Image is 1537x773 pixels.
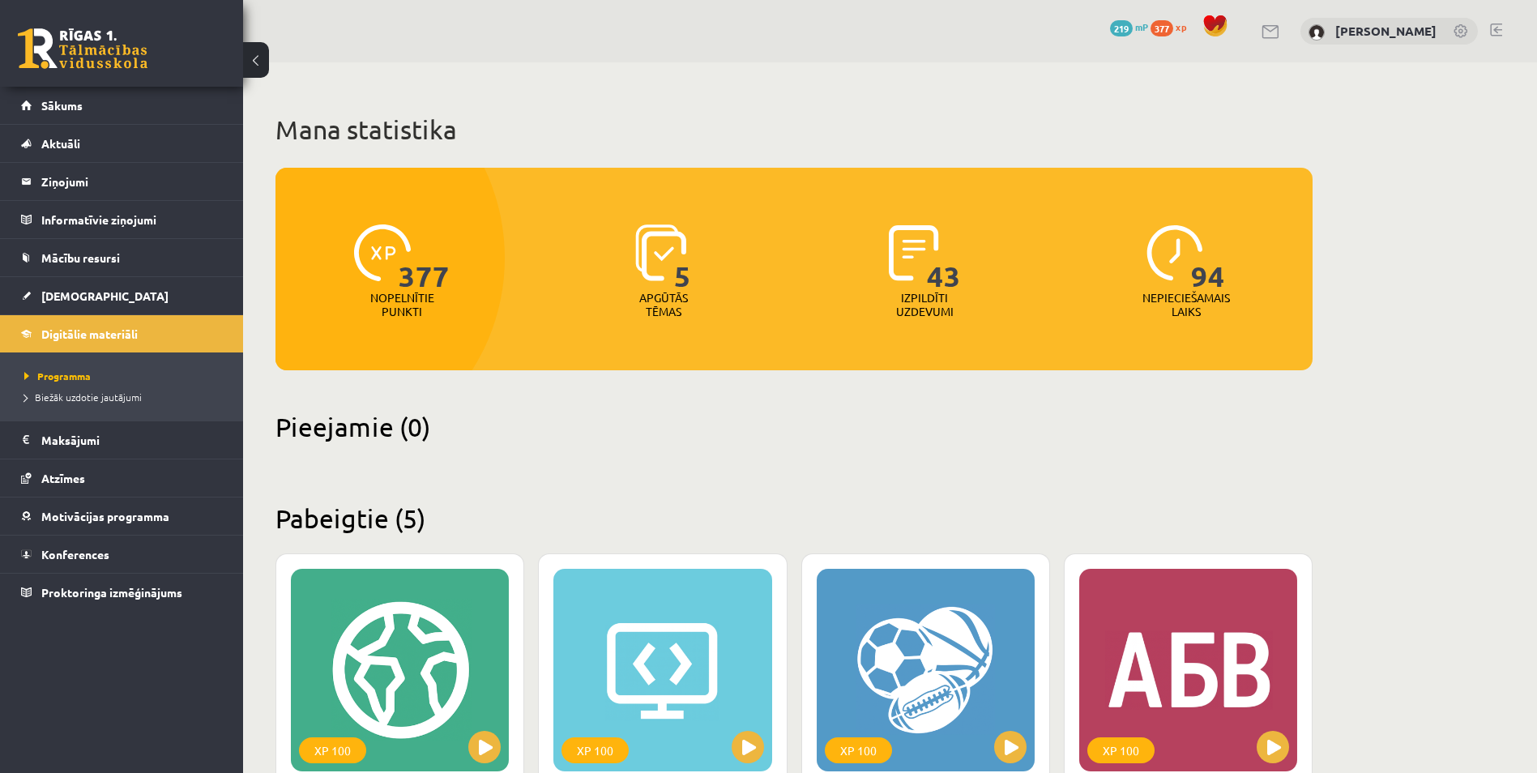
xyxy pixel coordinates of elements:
[674,224,691,291] span: 5
[21,125,223,162] a: Aktuāli
[632,291,695,318] p: Apgūtās tēmas
[1151,20,1173,36] span: 377
[889,224,939,281] img: icon-completed-tasks-ad58ae20a441b2904462921112bc710f1caf180af7a3daa7317a5a94f2d26646.svg
[41,136,80,151] span: Aktuāli
[21,459,223,497] a: Atzīmes
[1087,737,1155,763] div: XP 100
[41,421,223,459] legend: Maksājumi
[41,471,85,485] span: Atzīmes
[41,585,182,600] span: Proktoringa izmēģinājums
[1142,291,1230,318] p: Nepieciešamais laiks
[21,239,223,276] a: Mācību resursi
[21,163,223,200] a: Ziņojumi
[21,536,223,573] a: Konferences
[893,291,956,318] p: Izpildīti uzdevumi
[399,224,450,291] span: 377
[24,391,142,404] span: Biežāk uzdotie jautājumi
[41,98,83,113] span: Sākums
[21,421,223,459] a: Maksājumi
[41,547,109,562] span: Konferences
[927,224,961,291] span: 43
[354,224,411,281] img: icon-xp-0682a9bc20223a9ccc6f5883a126b849a74cddfe5390d2b41b4391c66f2066e7.svg
[561,737,629,763] div: XP 100
[275,502,1313,534] h2: Pabeigtie (5)
[370,291,434,318] p: Nopelnītie punkti
[41,509,169,523] span: Motivācijas programma
[21,498,223,535] a: Motivācijas programma
[41,201,223,238] legend: Informatīvie ziņojumi
[41,327,138,341] span: Digitālie materiāli
[1309,24,1325,41] img: Ričards Jēgers
[21,315,223,352] a: Digitālie materiāli
[299,737,366,763] div: XP 100
[1110,20,1148,33] a: 219 mP
[24,369,227,383] a: Programma
[21,574,223,611] a: Proktoringa izmēģinājums
[1335,23,1437,39] a: [PERSON_NAME]
[21,87,223,124] a: Sākums
[21,201,223,238] a: Informatīvie ziņojumi
[24,390,227,404] a: Biežāk uzdotie jautājumi
[635,224,686,281] img: icon-learned-topics-4a711ccc23c960034f471b6e78daf4a3bad4a20eaf4de84257b87e66633f6470.svg
[18,28,147,69] a: Rīgas 1. Tālmācības vidusskola
[41,250,120,265] span: Mācību resursi
[275,113,1313,146] h1: Mana statistika
[1135,20,1148,33] span: mP
[1176,20,1186,33] span: xp
[825,737,892,763] div: XP 100
[1151,20,1194,33] a: 377 xp
[1110,20,1133,36] span: 219
[41,163,223,200] legend: Ziņojumi
[1191,224,1225,291] span: 94
[1146,224,1203,281] img: icon-clock-7be60019b62300814b6bd22b8e044499b485619524d84068768e800edab66f18.svg
[41,288,169,303] span: [DEMOGRAPHIC_DATA]
[21,277,223,314] a: [DEMOGRAPHIC_DATA]
[275,411,1313,442] h2: Pieejamie (0)
[24,369,91,382] span: Programma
